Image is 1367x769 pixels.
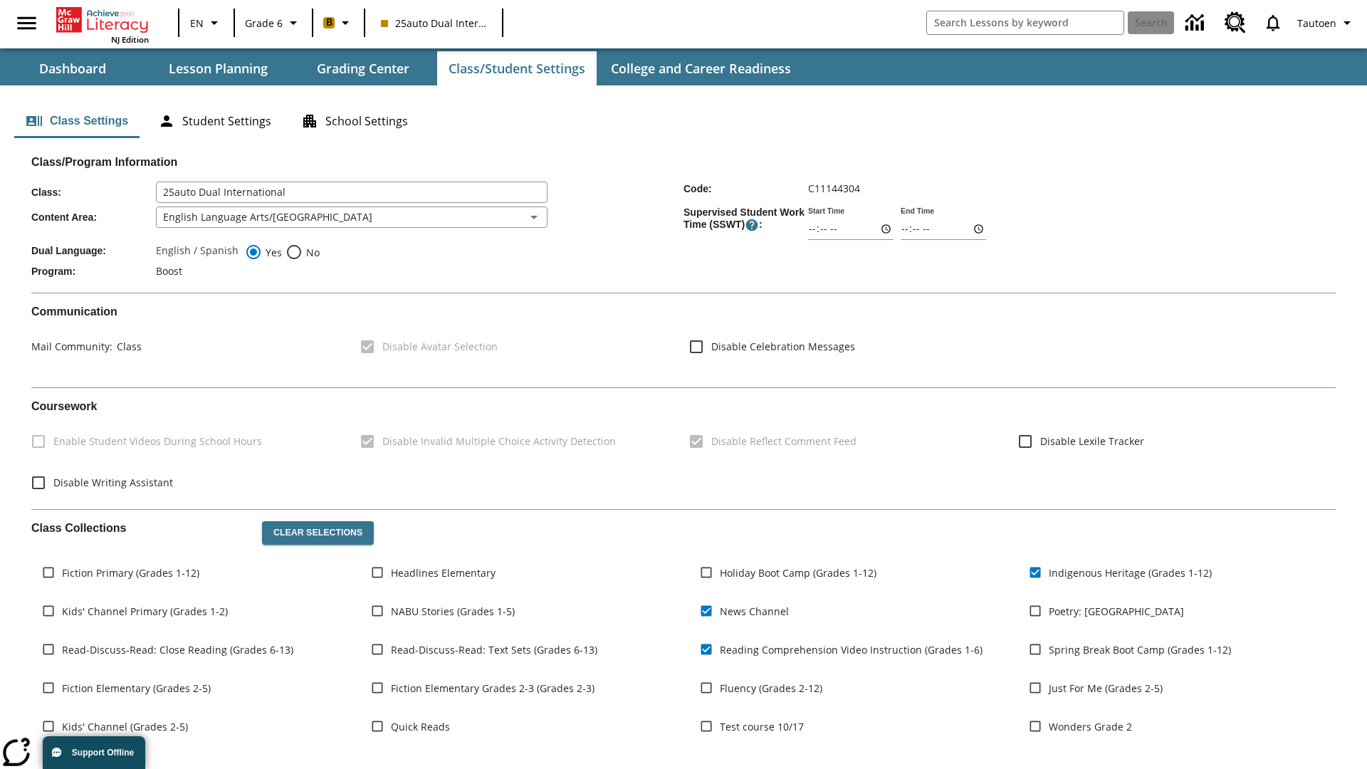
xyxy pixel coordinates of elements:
[711,434,857,449] span: Disable Reflect Comment Feed
[1177,4,1216,43] a: Data Center
[745,218,759,232] button: Supervised Student Work Time is the timeframe when students can take LevelSet and when lessons ar...
[72,748,134,758] span: Support Offline
[1040,434,1144,449] span: Disable Lexile Tracker
[31,169,1336,281] div: Class/Program Information
[111,34,149,45] span: NJ Edition
[326,14,332,31] span: B
[14,104,140,138] button: Class Settings
[1297,16,1336,31] span: Tautoen
[53,434,262,449] span: Enable Student Videos During School Hours
[381,16,486,31] span: 25auto Dual International
[31,266,156,277] span: Program :
[156,264,182,278] span: Boost
[290,104,419,138] button: School Settings
[31,187,156,198] span: Class :
[31,245,156,256] span: Dual Language :
[31,211,156,223] span: Content Area :
[391,719,450,734] span: Quick Reads
[62,642,293,657] span: Read-Discuss-Read: Close Reading (Grades 6-13)
[599,51,802,85] button: College and Career Readiness
[62,565,199,580] span: Fiction Primary (Grades 1-12)
[720,604,789,619] span: News Channel
[31,399,1336,497] div: Coursework
[683,206,808,232] span: Supervised Student Work Time (SSWT) :
[14,104,1353,138] div: Class/Student Settings
[1049,565,1212,580] span: Indigenous Heritage (Grades 1-12)
[31,340,112,353] span: Mail Community :
[808,206,844,216] label: Start Time
[1049,604,1184,619] span: Poetry: [GEOGRAPHIC_DATA]
[1,51,144,85] button: Dashboard
[53,475,173,490] span: Disable Writing Assistant
[1049,642,1231,657] span: Spring Break Boot Camp (Grades 1-12)
[62,604,228,619] span: Kids' Channel Primary (Grades 1-2)
[720,565,876,580] span: Holiday Boot Camp (Grades 1-12)
[382,339,498,354] span: Disable Avatar Selection
[31,305,1336,318] h2: Communication
[927,11,1124,34] input: search field
[31,399,1336,413] h2: Course work
[1049,681,1163,696] span: Just For Me (Grades 2-5)
[391,565,496,580] span: Headlines Elementary
[318,10,360,36] button: Boost Class color is peach. Change class color
[292,51,434,85] button: Grading Center
[720,719,804,734] span: Test course 10/17
[1216,4,1255,42] a: Resource Center, Will open in new tab
[382,434,616,449] span: Disable Invalid Multiple Choice Activity Detection
[156,244,239,261] label: English / Spanish
[262,521,374,545] button: Clear Selections
[711,339,855,354] span: Disable Celebration Messages
[683,183,808,194] span: Code :
[245,16,283,31] span: Grade 6
[31,305,1336,376] div: Communication
[720,642,983,657] span: Reading Comprehension Video Instruction (Grades 1-6)
[391,681,595,696] span: Fiction Elementary Grades 2-3 (Grades 2-3)
[31,521,251,535] h2: Class Collections
[262,245,282,260] span: Yes
[1049,719,1132,734] span: Wonders Grade 2
[239,10,308,36] button: Grade: Grade 6, Select a grade
[62,719,188,734] span: Kids' Channel (Grades 2-5)
[190,16,204,31] span: EN
[437,51,597,85] button: Class/Student Settings
[62,681,211,696] span: Fiction Elementary (Grades 2-5)
[391,642,597,657] span: Read-Discuss-Read: Text Sets (Grades 6-13)
[303,245,320,260] span: No
[391,604,515,619] span: NABU Stories (Grades 1-5)
[156,206,548,228] div: English Language Arts/[GEOGRAPHIC_DATA]
[184,10,229,36] button: Language: EN, Select a language
[56,6,149,34] a: Home
[112,340,142,353] span: Class
[31,155,1336,169] h2: Class/Program Information
[6,2,48,44] button: Open side menu
[1292,10,1361,36] button: Profile/Settings
[901,206,934,216] label: End Time
[1255,4,1292,41] a: Notifications
[43,736,145,769] button: Support Offline
[808,182,860,195] span: C11144304
[31,510,1336,759] div: Class Collections
[720,681,822,696] span: Fluency (Grades 2-12)
[56,4,149,45] div: Home
[156,182,548,203] input: Class
[147,104,283,138] button: Student Settings
[147,51,289,85] button: Lesson Planning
